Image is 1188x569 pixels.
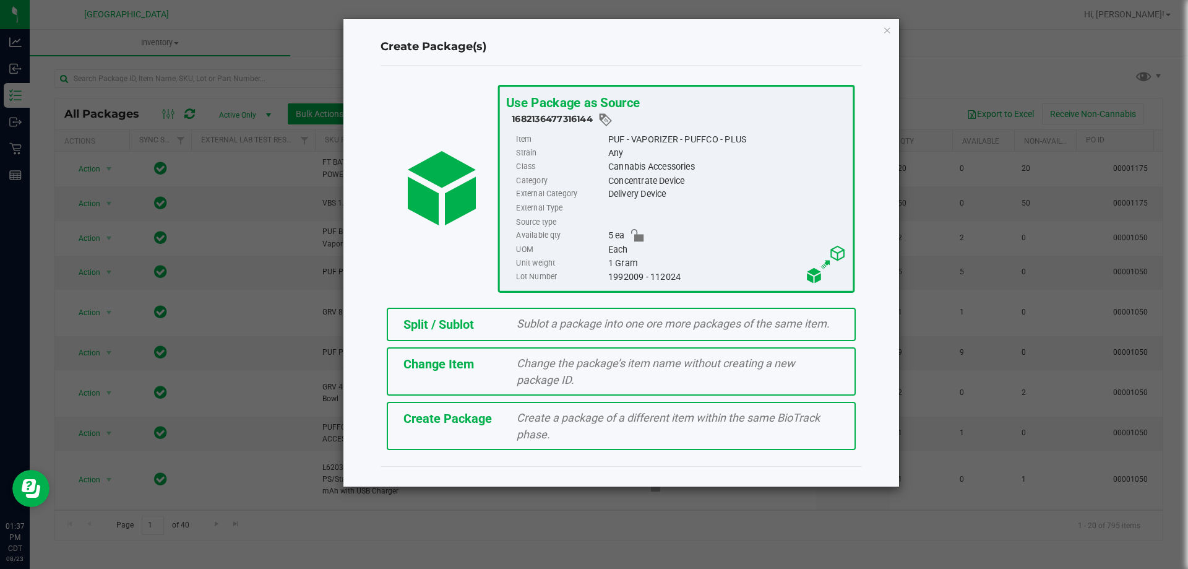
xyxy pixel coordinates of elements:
[403,317,474,332] span: Split / Sublot
[403,411,492,426] span: Create Package
[608,146,846,160] div: Any
[516,146,605,160] label: Strain
[608,160,846,174] div: Cannabis Accessories
[516,188,605,201] label: External Category
[608,256,846,270] div: 1 Gram
[516,229,605,243] label: Available qty
[517,317,830,330] span: Sublot a package into one ore more packages of the same item.
[608,270,846,284] div: 1992009 - 112024
[12,470,49,507] iframe: Resource center
[516,270,605,284] label: Lot Number
[608,188,846,201] div: Delivery Device
[516,215,605,229] label: Source type
[506,95,639,110] span: Use Package as Source
[608,132,846,146] div: PUF - VAPORIZER - PUFFCO - PLUS
[516,201,605,215] label: External Type
[381,39,862,55] h4: Create Package(s)
[517,411,820,441] span: Create a package of a different item within the same BioTrack phase.
[516,243,605,256] label: UOM
[608,243,846,256] div: Each
[608,229,624,243] span: 5 ea
[517,357,795,386] span: Change the package’s item name without creating a new package ID.
[512,112,846,128] div: 1682136477316144
[608,174,846,188] div: Concentrate Device
[403,357,474,371] span: Change Item
[516,132,605,146] label: Item
[516,256,605,270] label: Unit weight
[516,160,605,174] label: Class
[516,174,605,188] label: Category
